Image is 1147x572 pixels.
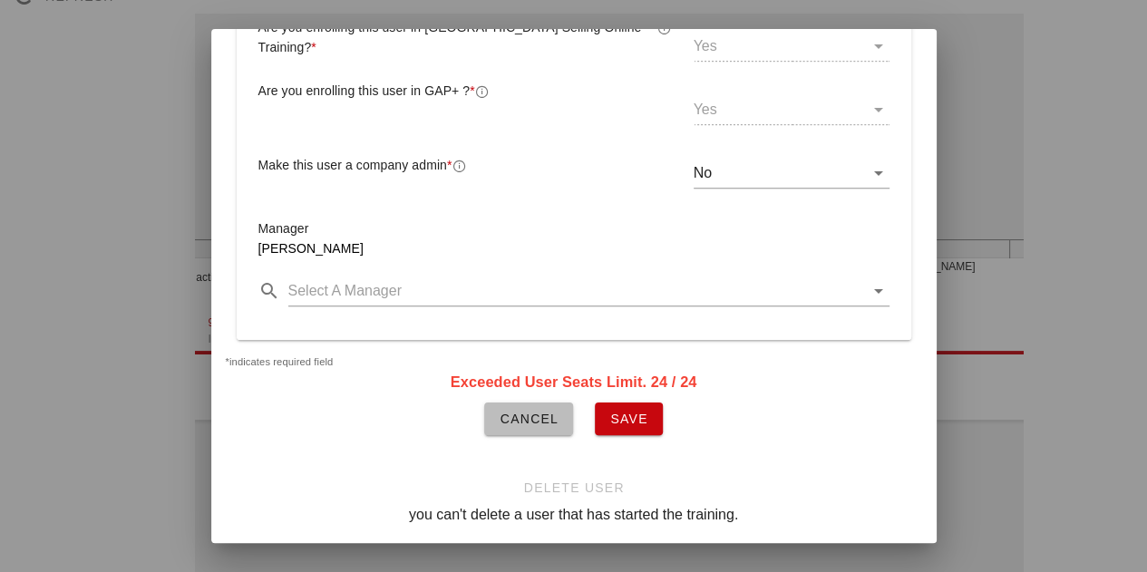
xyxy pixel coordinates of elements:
small: *indicates required field [226,356,334,367]
div: No [694,159,889,188]
div: Are you enrolling this user in GAP+ ? [258,81,475,101]
span: [PERSON_NAME] [258,241,364,256]
button: Cancel [484,402,573,435]
div: you can't delete a user that has started the training. [211,504,937,526]
div: No [694,165,712,181]
div: Are you enrolling this user in [GEOGRAPHIC_DATA] Selling Online Training? [258,17,657,57]
span: Save [609,412,648,426]
h3: Exceeded User Seats Limit. 24 / 24 [226,372,922,392]
button: Save [595,402,663,435]
span: Cancel [499,412,559,426]
label: Manager [258,221,309,236]
div: Make this user a company admin [258,155,452,175]
input: Select A Manager [288,276,864,305]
